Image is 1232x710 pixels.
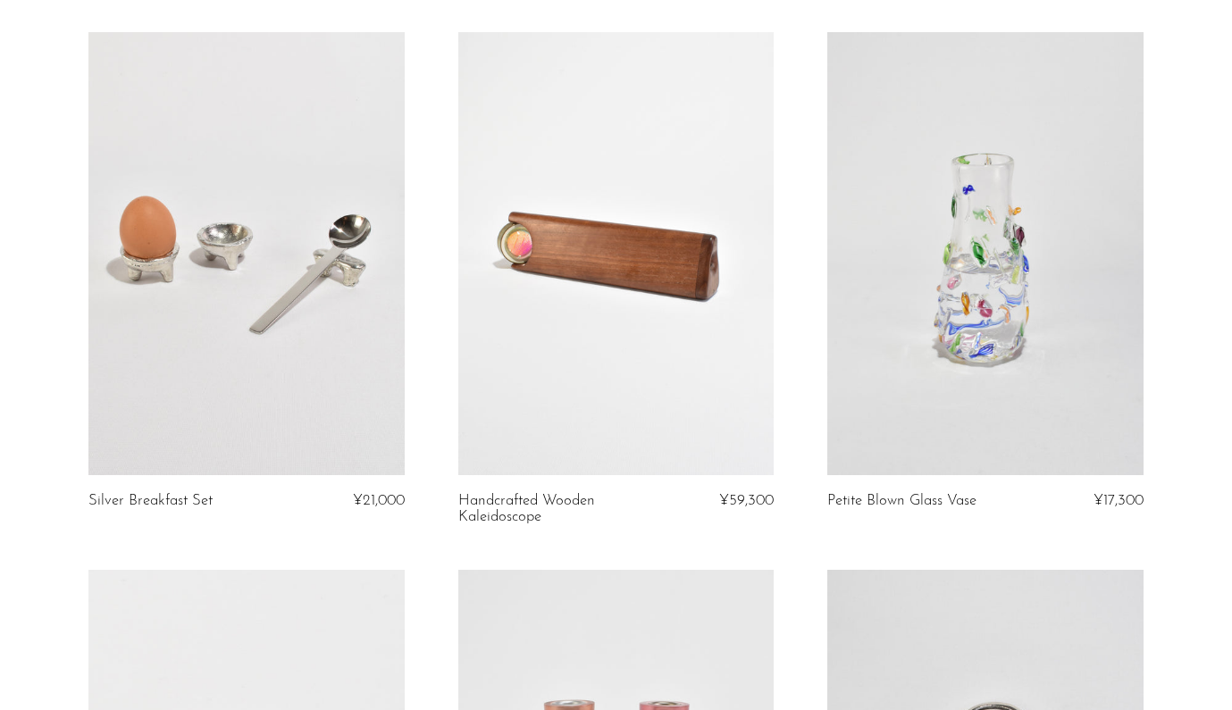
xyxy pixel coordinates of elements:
span: ¥21,000 [353,493,405,508]
a: Handcrafted Wooden Kaleidoscope [458,493,669,526]
a: Silver Breakfast Set [88,493,213,509]
a: Petite Blown Glass Vase [827,493,976,509]
span: ¥17,300 [1094,493,1144,508]
span: ¥59,300 [719,493,774,508]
